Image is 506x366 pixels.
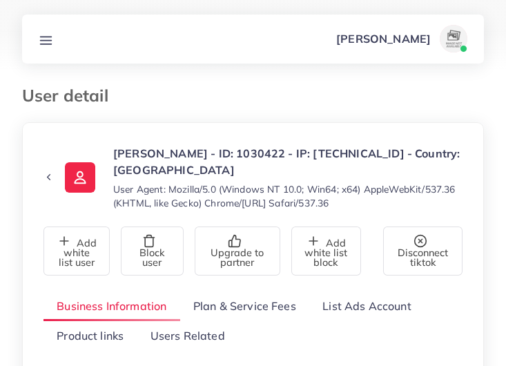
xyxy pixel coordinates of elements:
[195,227,280,276] button: Upgrade to partner
[291,227,361,276] button: Add white list block
[43,227,110,276] button: Add white list user
[113,145,463,178] p: [PERSON_NAME] - ID: 1030422 - IP: [TECHNICAL_ID] - Country: [GEOGRAPHIC_DATA]
[137,321,237,351] a: Users Related
[329,25,473,52] a: [PERSON_NAME]avatar
[309,291,425,321] a: List Ads Account
[43,291,180,321] a: Business Information
[336,30,431,47] p: [PERSON_NAME]
[43,321,137,351] a: Product links
[65,162,95,193] img: ic-user-info.36bf1079.svg
[180,291,309,321] a: Plan & Service Fees
[22,86,119,106] h3: User detail
[383,227,463,276] button: Disconnect tiktok
[113,182,463,210] small: User Agent: Mozilla/5.0 (Windows NT 10.0; Win64; x64) AppleWebKit/537.36 (KHTML, like Gecko) Chro...
[440,25,467,52] img: avatar
[121,227,184,276] button: Block user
